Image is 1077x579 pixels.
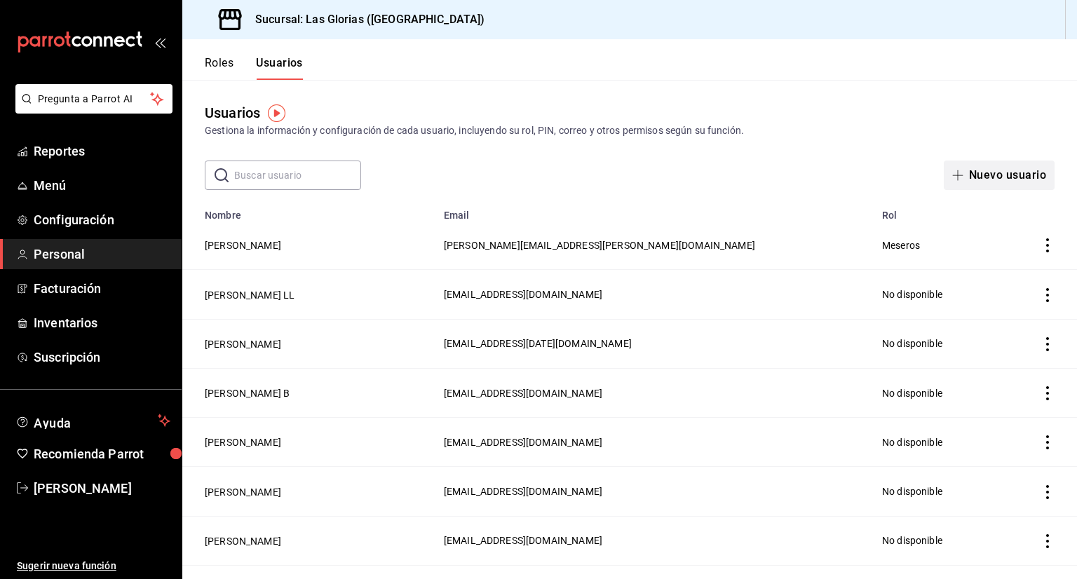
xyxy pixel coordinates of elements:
[205,337,281,351] button: [PERSON_NAME]
[205,485,281,499] button: [PERSON_NAME]
[34,245,170,264] span: Personal
[205,288,294,302] button: [PERSON_NAME] LL
[205,238,281,252] button: [PERSON_NAME]
[205,56,233,80] button: Roles
[205,435,281,449] button: [PERSON_NAME]
[874,319,1008,368] td: No disponible
[1041,337,1055,351] button: actions
[34,444,170,463] span: Recomienda Parrot
[244,11,485,28] h3: Sucursal: Las Glorias ([GEOGRAPHIC_DATA])
[444,289,602,300] span: [EMAIL_ADDRESS][DOMAIN_NAME]
[1041,485,1055,499] button: actions
[34,176,170,195] span: Menú
[234,161,361,189] input: Buscar usuario
[34,142,170,161] span: Reportes
[34,279,170,298] span: Facturación
[205,123,1055,138] div: Gestiona la información y configuración de cada usuario, incluyendo su rol, PIN, correo y otros p...
[874,516,1008,565] td: No disponible
[15,84,172,114] button: Pregunta a Parrot AI
[205,534,281,548] button: [PERSON_NAME]
[1041,386,1055,400] button: actions
[874,270,1008,319] td: No disponible
[1041,288,1055,302] button: actions
[444,535,602,546] span: [EMAIL_ADDRESS][DOMAIN_NAME]
[205,102,260,123] div: Usuarios
[34,348,170,367] span: Suscripción
[874,201,1008,221] th: Rol
[444,388,602,399] span: [EMAIL_ADDRESS][DOMAIN_NAME]
[435,201,874,221] th: Email
[154,36,165,48] button: open_drawer_menu
[34,313,170,332] span: Inventarios
[874,467,1008,516] td: No disponible
[1041,238,1055,252] button: actions
[38,92,151,107] span: Pregunta a Parrot AI
[944,161,1055,190] button: Nuevo usuario
[444,437,602,448] span: [EMAIL_ADDRESS][DOMAIN_NAME]
[205,56,303,80] div: navigation tabs
[882,240,920,251] span: Meseros
[268,104,285,122] img: Tooltip marker
[34,412,152,429] span: Ayuda
[1041,534,1055,548] button: actions
[34,479,170,498] span: [PERSON_NAME]
[444,240,755,251] span: [PERSON_NAME][EMAIL_ADDRESS][PERSON_NAME][DOMAIN_NAME]
[256,56,303,80] button: Usuarios
[10,102,172,116] a: Pregunta a Parrot AI
[17,559,170,573] span: Sugerir nueva función
[1041,435,1055,449] button: actions
[182,201,435,221] th: Nombre
[444,486,602,497] span: [EMAIL_ADDRESS][DOMAIN_NAME]
[34,210,170,229] span: Configuración
[874,368,1008,417] td: No disponible
[444,338,632,349] span: [EMAIL_ADDRESS][DATE][DOMAIN_NAME]
[205,386,290,400] button: [PERSON_NAME] B
[874,418,1008,467] td: No disponible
